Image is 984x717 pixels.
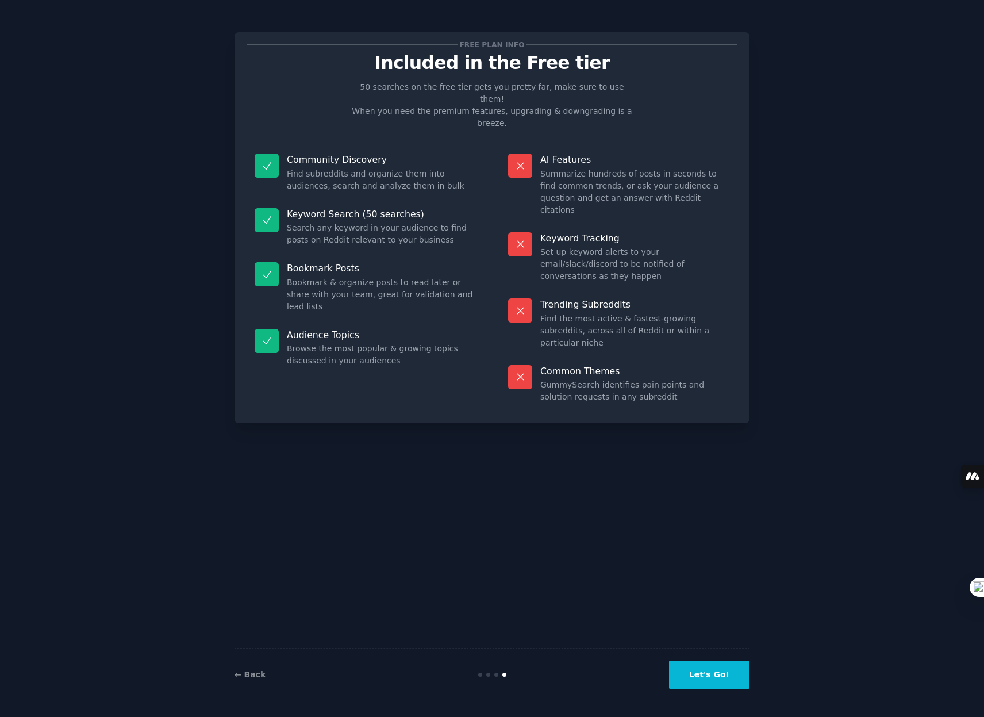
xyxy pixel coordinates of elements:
dd: Bookmark & organize posts to read later or share with your team, great for validation and lead lists [287,277,476,313]
p: Keyword Tracking [540,232,729,244]
p: Keyword Search (50 searches) [287,208,476,220]
p: Audience Topics [287,329,476,341]
dd: Search any keyword in your audience to find posts on Reddit relevant to your business [287,222,476,246]
p: Bookmark Posts [287,262,476,274]
span: Free plan info [458,39,526,51]
dd: Summarize hundreds of posts in seconds to find common trends, or ask your audience a question and... [540,168,729,216]
dd: Find the most active & fastest-growing subreddits, across all of Reddit or within a particular niche [540,313,729,349]
a: ← Back [235,670,266,679]
p: Common Themes [540,365,729,377]
dd: Find subreddits and organize them into audiences, search and analyze them in bulk [287,168,476,192]
dd: Set up keyword alerts to your email/slack/discord to be notified of conversations as they happen [540,246,729,282]
button: Let's Go! [669,661,749,689]
dd: Browse the most popular & growing topics discussed in your audiences [287,343,476,367]
p: 50 searches on the free tier gets you pretty far, make sure to use them! When you need the premiu... [347,81,637,129]
p: Community Discovery [287,154,476,166]
p: AI Features [540,154,729,166]
p: Trending Subreddits [540,298,729,310]
p: Included in the Free tier [247,53,737,73]
dd: GummySearch identifies pain points and solution requests in any subreddit [540,379,729,403]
